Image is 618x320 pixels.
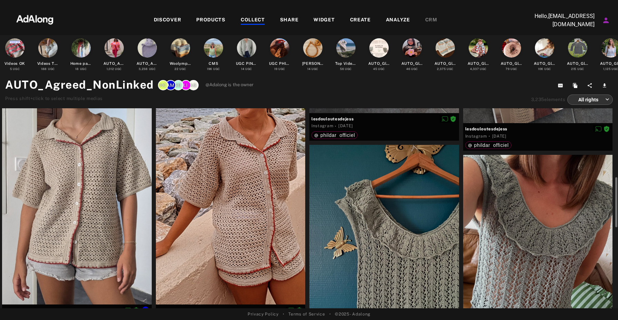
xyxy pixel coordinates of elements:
div: [PERSON_NAME] [302,61,324,67]
div: Sarah.B [173,80,183,90]
button: Disable diffusion on this media [440,115,450,122]
span: 14 [241,67,244,71]
time: 2025-08-21T17:40:23.000Z [338,123,353,128]
div: AUTO_Global_Mouton [501,61,522,67]
span: 22 [175,67,178,71]
button: Download [598,81,613,90]
span: lesdouloutesdejess [465,126,611,132]
div: phildar_officiel [314,133,355,138]
button: Disable diffusion on this media [123,307,133,314]
div: PRODUCTS [196,16,226,24]
div: UGC [340,67,352,71]
div: AUTO_Global_Alpaga [567,61,589,67]
div: Instagram [465,133,487,139]
span: lesdouloutesdejess [158,307,303,313]
div: phildar_officiel [468,143,509,148]
iframe: Chat Widget [584,287,618,320]
div: Home page [70,61,92,67]
span: 1,125 [603,67,611,71]
div: UGC [307,67,318,71]
button: Share [584,81,598,90]
div: Hcisse [158,80,168,90]
span: 56 [340,67,344,71]
span: lesdouloutesdejess [4,307,150,313]
div: Woolympiques [170,61,191,67]
button: Account settings [600,14,612,26]
div: UGC [75,67,87,71]
div: Videos OK [4,61,25,67]
h1: AUTO_Agreed_NonLinked [5,77,154,93]
span: @Adalong is the owner [206,81,254,88]
span: 196 [207,67,212,71]
div: AUTO_Global_Tricot [435,61,456,67]
span: 18 [75,67,79,71]
button: Copy collection ID [554,81,569,90]
div: CRM [425,16,437,24]
div: UGC [538,67,551,71]
div: AUTO_Agreed_Linked [103,61,125,67]
span: 188 [41,67,47,71]
div: AUTO_Global_Angora [534,61,556,67]
span: 215 [571,67,576,71]
div: AUTO_Global_Macrame [368,61,390,67]
div: Instagram [311,123,333,129]
div: Top Videos UGC [335,61,357,67]
span: 3,238 [139,67,148,71]
div: AUTO_Agreed_NonLinked [137,61,158,67]
div: UGC [139,67,156,71]
div: UGC [437,67,453,71]
span: Rights agreed [450,116,456,121]
div: UGC [274,67,285,71]
div: UGC [241,67,252,71]
span: · [335,123,337,129]
span: • [283,311,285,317]
button: Disable diffusion on this media [286,307,296,314]
div: COLLECT [241,16,265,24]
div: WIDGET [313,16,335,24]
div: UGC [175,67,186,71]
div: All rights [574,90,609,109]
div: AUTO_Global_Tufting [401,61,423,67]
span: Rights agreed [296,308,302,312]
span: Rights agreed [604,126,610,131]
span: 3,235 [531,97,545,102]
span: · [489,133,490,139]
span: 46 [406,67,410,71]
span: phildar_officiel [474,142,509,148]
span: 1,012 [107,67,114,71]
button: Duplicate collection [569,81,584,90]
div: DISCOVER [154,16,181,24]
p: Hello, [EMAIL_ADDRESS][DOMAIN_NAME] [526,12,595,29]
div: Amerza [166,80,176,90]
div: UGC [207,67,220,71]
div: UGC [506,67,517,71]
time: 2025-08-21T17:40:23.000Z [492,134,507,139]
div: Agning [188,80,199,90]
div: SHARE [280,16,299,24]
a: Privacy Policy [248,311,279,317]
span: 4,337 [470,67,479,71]
span: 79 [506,67,509,71]
div: Lisa [181,80,191,90]
div: UGC PINGOUIN [236,61,258,67]
img: 63233d7d88ed69de3c212112c67096b6.png [4,9,65,29]
div: ANALYZE [386,16,410,24]
div: Widget de chat [584,287,618,320]
div: Press shift+click to select multiple medias [5,95,254,102]
span: 2,375 [437,67,446,71]
span: Rights agreed [133,308,139,312]
div: CREATE [350,16,371,24]
span: © 2025 - Adalong [335,311,370,317]
button: Disable diffusion on this media [593,125,604,132]
div: UGC [10,67,20,71]
span: 14 [307,67,310,71]
div: UGC [41,67,55,71]
span: 45 [373,67,377,71]
div: UGC [571,67,584,71]
div: UGC [406,67,418,71]
span: lesdouloutesdejess [311,116,457,122]
div: UGC [373,67,385,71]
a: Terms of Service [288,311,325,317]
div: CMS [209,61,218,67]
div: UGC [470,67,487,71]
